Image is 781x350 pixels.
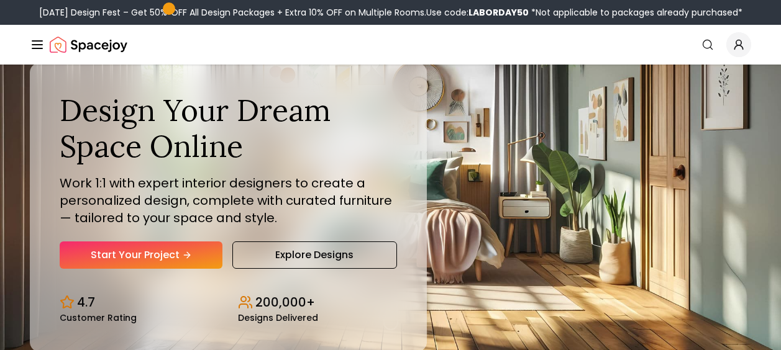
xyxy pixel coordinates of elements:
[30,25,751,65] nav: Global
[60,284,397,322] div: Design stats
[77,294,95,311] p: 4.7
[60,241,222,269] a: Start Your Project
[60,174,397,227] p: Work 1:1 with expert interior designers to create a personalized design, complete with curated fu...
[39,6,742,19] div: [DATE] Design Fest – Get 50% OFF All Design Packages + Extra 10% OFF on Multiple Rooms.
[50,32,127,57] img: Spacejoy Logo
[238,313,318,322] small: Designs Delivered
[426,6,529,19] span: Use code:
[60,92,397,164] h1: Design Your Dream Space Online
[255,294,315,311] p: 200,000+
[232,241,396,269] a: Explore Designs
[468,6,529,19] b: LABORDAY50
[529,6,742,19] span: *Not applicable to packages already purchased*
[60,313,137,322] small: Customer Rating
[50,32,127,57] a: Spacejoy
